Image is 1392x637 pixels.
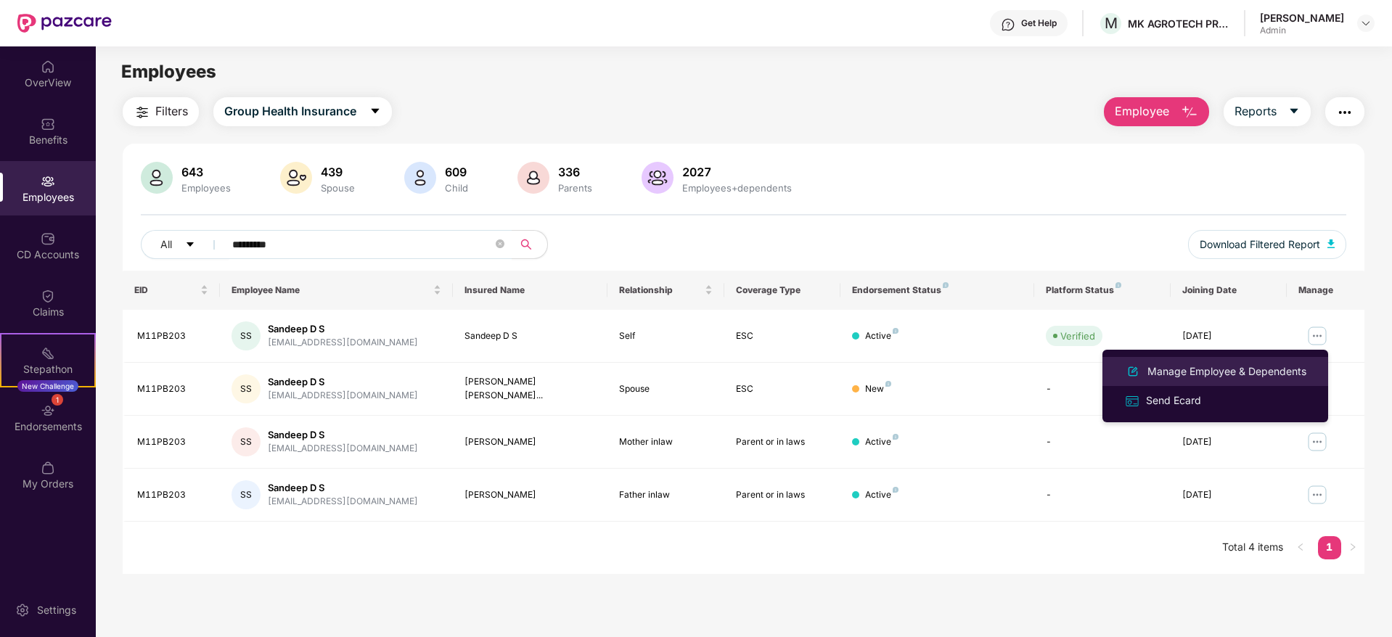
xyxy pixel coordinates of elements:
[1128,17,1229,30] div: MK AGROTECH PRIVATE LIMITED
[642,162,674,194] img: svg+xml;base64,PHN2ZyB4bWxucz0iaHR0cDovL3d3dy53My5vcmcvMjAwMC9zdmciIHhtbG5zOnhsaW5rPSJodHRwOi8vd3...
[442,182,471,194] div: Child
[1021,17,1057,29] div: Get Help
[619,488,712,502] div: Father inlaw
[1222,536,1283,559] li: Total 4 items
[1182,329,1275,343] div: [DATE]
[268,389,418,403] div: [EMAIL_ADDRESS][DOMAIN_NAME]
[555,182,595,194] div: Parents
[280,162,312,194] img: svg+xml;base64,PHN2ZyB4bWxucz0iaHR0cDovL3d3dy53My5vcmcvMjAwMC9zdmciIHhtbG5zOnhsaW5rPSJodHRwOi8vd3...
[496,238,504,252] span: close-circle
[41,346,55,361] img: svg+xml;base64,PHN2ZyB4bWxucz0iaHR0cDovL3d3dy53My5vcmcvMjAwMC9zdmciIHdpZHRoPSIyMSIgaGVpZ2h0PSIyMC...
[1034,416,1170,469] td: -
[41,59,55,74] img: svg+xml;base64,PHN2ZyBpZD0iSG9tZSIgeG1sbnM9Imh0dHA6Ly93d3cudzMub3JnLzIwMDAvc3ZnIiB3aWR0aD0iMjAiIG...
[1034,469,1170,522] td: -
[1306,324,1329,348] img: manageButton
[1336,104,1354,121] img: svg+xml;base64,PHN2ZyB4bWxucz0iaHR0cDovL3d3dy53My5vcmcvMjAwMC9zdmciIHdpZHRoPSIyNCIgaGVpZ2h0PSIyNC...
[885,381,891,387] img: svg+xml;base64,PHN2ZyB4bWxucz0iaHR0cDovL3d3dy53My5vcmcvMjAwMC9zdmciIHdpZHRoPSI4IiBoZWlnaHQ9IjgiIH...
[724,271,840,310] th: Coverage Type
[736,435,829,449] div: Parent or in laws
[1143,393,1204,408] div: Send Ecard
[464,329,597,343] div: Sandeep D S
[160,237,172,252] span: All
[137,488,208,502] div: M11PB203
[893,328,898,334] img: svg+xml;base64,PHN2ZyB4bWxucz0iaHR0cDovL3d3dy53My5vcmcvMjAwMC9zdmciIHdpZHRoPSI4IiBoZWlnaHQ9IjgiIH...
[865,435,898,449] div: Active
[369,105,381,118] span: caret-down
[736,488,829,502] div: Parent or in laws
[1104,97,1209,126] button: Employee
[1,362,94,377] div: Stepathon
[1360,17,1372,29] img: svg+xml;base64,PHN2ZyBpZD0iRHJvcGRvd24tMzJ4MzIiIHhtbG5zPSJodHRwOi8vd3d3LnczLm9yZy8yMDAwL3N2ZyIgd2...
[52,394,63,406] div: 1
[1188,230,1346,259] button: Download Filtered Report
[1341,536,1364,559] button: right
[137,382,208,396] div: M11PB203
[268,375,418,389] div: Sandeep D S
[155,102,188,120] span: Filters
[1034,363,1170,416] td: -
[41,231,55,246] img: svg+xml;base64,PHN2ZyBpZD0iQ0RfQWNjb3VudHMiIGRhdGEtbmFtZT0iQ0QgQWNjb3VudHMiIHhtbG5zPSJodHRwOi8vd3...
[865,382,891,396] div: New
[619,284,701,296] span: Relationship
[268,336,418,350] div: [EMAIL_ADDRESS][DOMAIN_NAME]
[517,162,549,194] img: svg+xml;base64,PHN2ZyB4bWxucz0iaHR0cDovL3d3dy53My5vcmcvMjAwMC9zdmciIHhtbG5zOnhsaW5rPSJodHRwOi8vd3...
[1287,271,1364,310] th: Manage
[1115,282,1121,288] img: svg+xml;base64,PHN2ZyB4bWxucz0iaHR0cDovL3d3dy53My5vcmcvMjAwMC9zdmciIHdpZHRoPSI4IiBoZWlnaHQ9IjgiIH...
[134,284,197,296] span: EID
[1124,363,1142,380] img: svg+xml;base64,PHN2ZyB4bWxucz0iaHR0cDovL3d3dy53My5vcmcvMjAwMC9zdmciIHhtbG5zOnhsaW5rPSJodHRwOi8vd3...
[619,382,712,396] div: Spouse
[1348,543,1357,551] span: right
[121,61,216,82] span: Employees
[1289,536,1312,559] button: left
[1124,393,1140,409] img: svg+xml;base64,PHN2ZyB4bWxucz0iaHR0cDovL3d3dy53My5vcmcvMjAwMC9zdmciIHdpZHRoPSIxNiIgaGVpZ2h0PSIxNi...
[619,329,712,343] div: Self
[41,174,55,189] img: svg+xml;base64,PHN2ZyBpZD0iRW1wbG95ZWVzIiB4bWxucz0iaHR0cDovL3d3dy53My5vcmcvMjAwMC9zdmciIHdpZHRoPS...
[512,239,540,250] span: search
[1306,430,1329,453] img: manageButton
[232,321,261,350] div: SS
[893,487,898,493] img: svg+xml;base64,PHN2ZyB4bWxucz0iaHR0cDovL3d3dy53My5vcmcvMjAwMC9zdmciIHdpZHRoPSI4IiBoZWlnaHQ9IjgiIH...
[268,442,418,456] div: [EMAIL_ADDRESS][DOMAIN_NAME]
[232,480,261,509] div: SS
[185,239,195,251] span: caret-down
[512,230,548,259] button: search
[865,329,898,343] div: Active
[1200,237,1320,252] span: Download Filtered Report
[442,165,471,179] div: 609
[607,271,724,310] th: Relationship
[268,495,418,509] div: [EMAIL_ADDRESS][DOMAIN_NAME]
[1182,488,1275,502] div: [DATE]
[41,461,55,475] img: svg+xml;base64,PHN2ZyBpZD0iTXlfT3JkZXJzIiBkYXRhLW5hbWU9Ik15IE9yZGVycyIgeG1sbnM9Imh0dHA6Ly93d3cudz...
[1341,536,1364,559] li: Next Page
[1306,483,1329,506] img: manageButton
[1182,435,1275,449] div: [DATE]
[1115,102,1169,120] span: Employee
[318,165,358,179] div: 439
[268,322,418,336] div: Sandeep D S
[852,284,1023,296] div: Endorsement Status
[1060,329,1095,343] div: Verified
[41,289,55,303] img: svg+xml;base64,PHN2ZyBpZD0iQ2xhaW0iIHhtbG5zPSJodHRwOi8vd3d3LnczLm9yZy8yMDAwL3N2ZyIgd2lkdGg9IjIwIi...
[1001,17,1015,32] img: svg+xml;base64,PHN2ZyBpZD0iSGVscC0zMngzMiIgeG1sbnM9Imh0dHA6Ly93d3cudzMub3JnLzIwMDAvc3ZnIiB3aWR0aD...
[496,239,504,248] span: close-circle
[679,182,795,194] div: Employees+dependents
[1318,536,1341,559] li: 1
[123,271,220,310] th: EID
[268,428,418,442] div: Sandeep D S
[41,117,55,131] img: svg+xml;base64,PHN2ZyBpZD0iQmVuZWZpdHMiIHhtbG5zPSJodHRwOi8vd3d3LnczLm9yZy8yMDAwL3N2ZyIgd2lkdGg9Ij...
[179,182,234,194] div: Employees
[865,488,898,502] div: Active
[679,165,795,179] div: 2027
[232,427,261,456] div: SS
[1171,271,1287,310] th: Joining Date
[1318,536,1341,558] a: 1
[1105,15,1118,32] span: M
[220,271,453,310] th: Employee Name
[1145,363,1309,379] div: Manage Employee & Dependents
[141,162,173,194] img: svg+xml;base64,PHN2ZyB4bWxucz0iaHR0cDovL3d3dy53My5vcmcvMjAwMC9zdmciIHhtbG5zOnhsaW5rPSJodHRwOi8vd3...
[893,434,898,440] img: svg+xml;base64,PHN2ZyB4bWxucz0iaHR0cDovL3d3dy53My5vcmcvMjAwMC9zdmciIHdpZHRoPSI4IiBoZWlnaHQ9IjgiIH...
[1181,104,1198,121] img: svg+xml;base64,PHN2ZyB4bWxucz0iaHR0cDovL3d3dy53My5vcmcvMjAwMC9zdmciIHhtbG5zOnhsaW5rPSJodHRwOi8vd3...
[1288,105,1300,118] span: caret-down
[33,603,81,617] div: Settings
[232,374,261,403] div: SS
